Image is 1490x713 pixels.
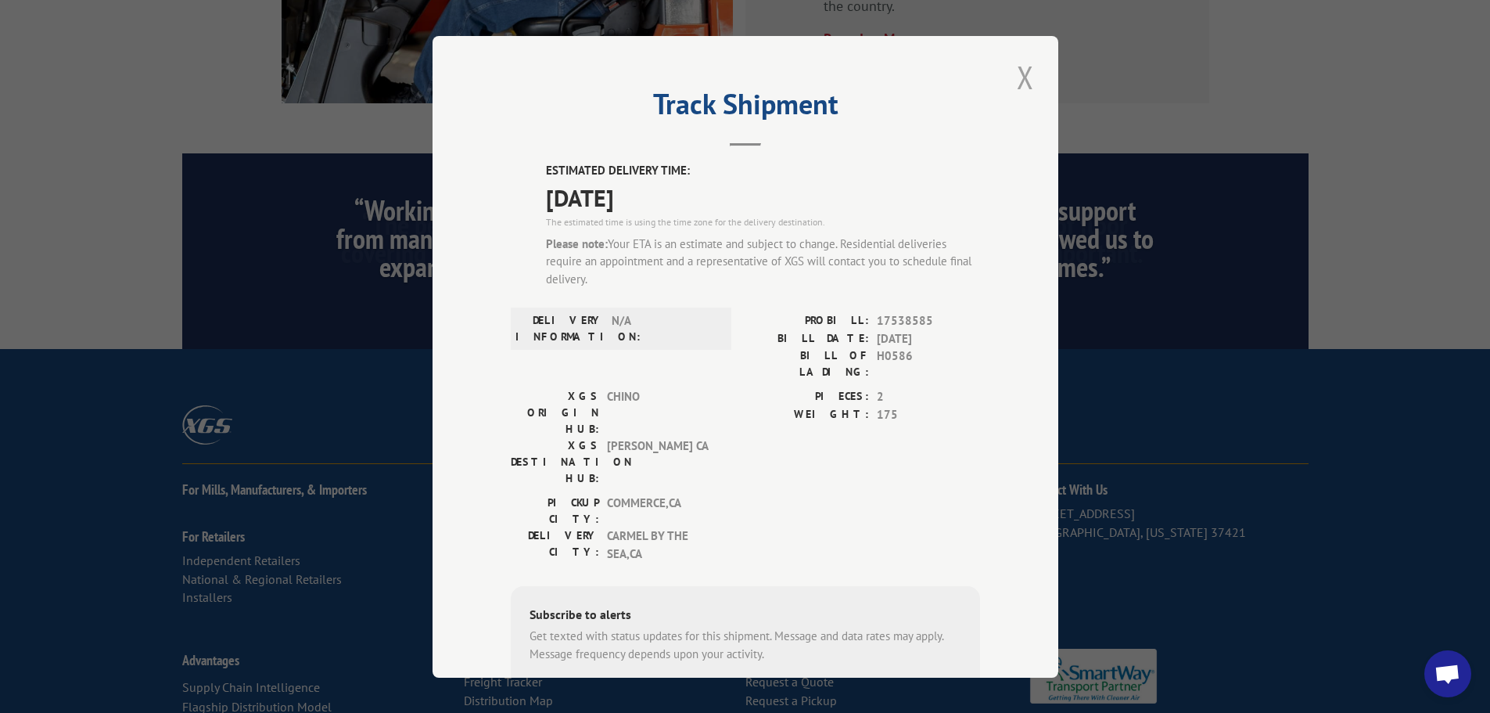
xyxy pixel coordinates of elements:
div: Your ETA is an estimate and subject to change. Residential deliveries require an appointment and ... [546,235,980,288]
button: Close modal [1012,56,1039,99]
div: The estimated time is using the time zone for the delivery destination. [546,214,980,229]
label: DELIVERY CITY: [511,528,599,563]
h2: Track Shipment [511,93,980,123]
label: XGS DESTINATION HUB: [511,438,599,487]
span: [DATE] [877,329,980,347]
div: Subscribe to alerts [530,605,961,628]
label: PICKUP CITY: [511,495,599,528]
span: COMMERCE , CA [607,495,713,528]
strong: Please note: [546,236,608,250]
label: XGS ORIGIN HUB: [511,388,599,438]
span: 175 [877,405,980,423]
label: DELIVERY INFORMATION: [515,312,604,345]
span: [DATE] [546,179,980,214]
div: Get texted with status updates for this shipment. Message and data rates may apply. Message frequ... [530,628,961,663]
label: WEIGHT: [745,405,869,423]
span: CHINO [607,388,713,438]
span: N/A [612,312,717,345]
span: 2 [877,388,980,406]
span: H0586 [877,347,980,380]
a: Open chat [1424,650,1471,697]
label: ESTIMATED DELIVERY TIME: [546,162,980,180]
span: 17538585 [877,312,980,330]
label: PROBILL: [745,312,869,330]
label: BILL OF LADING: [745,347,869,380]
label: PIECES: [745,388,869,406]
span: [PERSON_NAME] CA [607,438,713,487]
label: BILL DATE: [745,329,869,347]
span: CARMEL BY THE SEA , CA [607,528,713,563]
